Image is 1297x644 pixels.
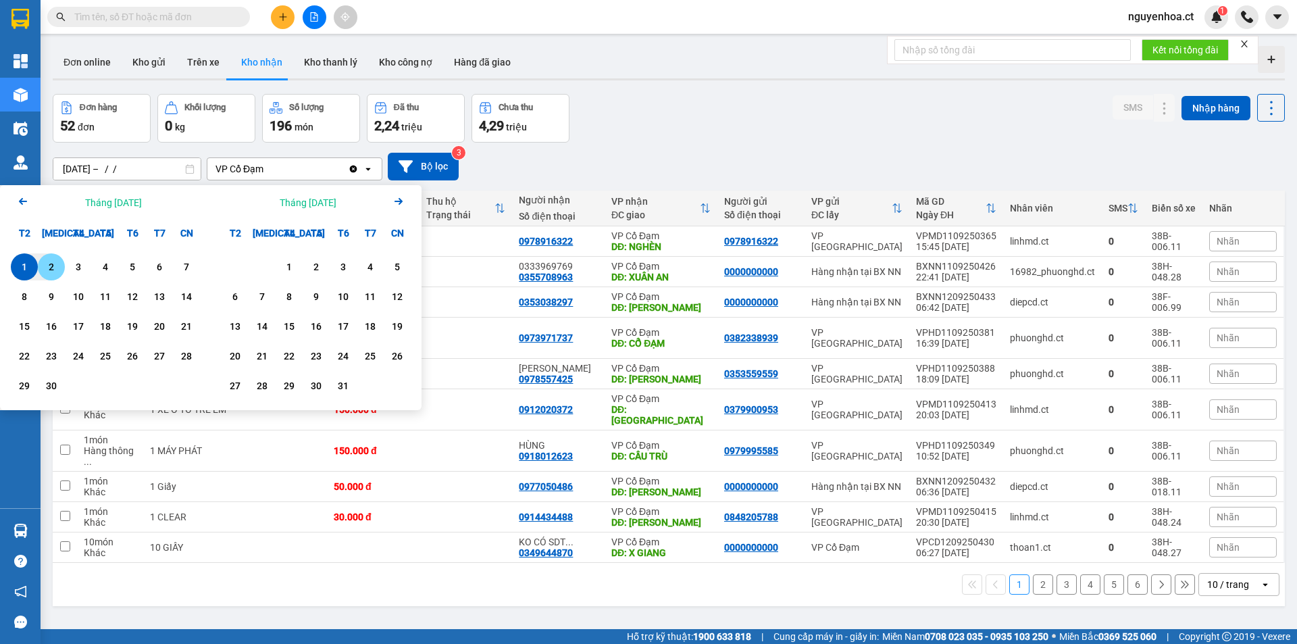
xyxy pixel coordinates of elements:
[184,103,226,112] div: Khối lượng
[1152,43,1218,57] span: Kết nối tổng đài
[146,253,173,280] div: Choose Thứ Bảy, tháng 09 6 2025. It's available.
[916,338,996,349] div: 16:39 [DATE]
[357,253,384,280] div: Choose Thứ Bảy, tháng 10 4 2025. It's available.
[419,191,512,226] th: Toggle SortBy
[38,253,65,280] div: Choose Thứ Ba, tháng 09 2 2025. It's available.
[1104,574,1124,595] button: 5
[96,348,115,364] div: 25
[280,196,336,209] div: Tháng [DATE]
[150,289,169,305] div: 13
[1117,8,1204,25] span: nguyenhoa.ct
[119,343,146,370] div: Choose Thứ Sáu, tháng 09 26 2025. It's available.
[374,118,399,134] span: 2,24
[276,313,303,340] div: Choose Thứ Tư, tháng 10 15 2025. It's available.
[724,196,798,207] div: Người gửi
[123,318,142,335] div: 19
[909,191,1003,226] th: Toggle SortBy
[390,193,407,212] button: Next month.
[11,343,38,370] div: Choose Thứ Hai, tháng 09 22 2025. It's available.
[271,5,295,29] button: plus
[1109,332,1138,343] div: 0
[611,404,711,426] div: DĐ: BÌNH LỘC
[176,46,230,78] button: Trên xe
[11,283,38,310] div: Choose Thứ Hai, tháng 09 8 2025. It's available.
[173,283,200,310] div: Choose Chủ Nhật, tháng 09 14 2025. It's available.
[384,313,411,340] div: Choose Chủ Nhật, tháng 10 19 2025. It's available.
[69,259,88,275] div: 3
[611,196,700,207] div: VP nhận
[499,103,533,112] div: Chưa thu
[363,164,374,174] svg: open
[811,266,902,277] div: Hàng nhận tại BX NN
[69,318,88,335] div: 17
[307,289,326,305] div: 9
[334,378,353,394] div: 31
[519,261,598,272] div: 0333969769
[146,283,173,310] div: Choose Thứ Bảy, tháng 09 13 2025. It's available.
[230,46,293,78] button: Kho nhận
[65,220,92,247] div: T4
[280,348,299,364] div: 22
[1217,368,1240,379] span: Nhãn
[519,332,573,343] div: 0973971737
[1258,46,1285,73] div: Tạo kho hàng mới
[811,209,892,220] div: ĐC lấy
[1152,327,1196,349] div: 38B-006.11
[724,368,778,379] div: 0353559559
[11,220,38,247] div: T2
[15,193,31,209] svg: Arrow Left
[724,209,798,220] div: Số điện thoại
[388,153,459,180] button: Bộ lọc
[479,118,504,134] span: 4,29
[894,39,1131,61] input: Nhập số tổng đài
[280,289,299,305] div: 8
[92,253,119,280] div: Choose Thứ Năm, tháng 09 4 2025. It's available.
[53,158,201,180] input: Select a date range.
[519,404,573,415] div: 0912020372
[426,209,494,220] div: Trạng thái
[334,5,357,29] button: aim
[146,220,173,247] div: T7
[1109,266,1138,277] div: 0
[226,318,245,335] div: 13
[916,302,996,313] div: 06:42 [DATE]
[1217,266,1240,277] span: Nhãn
[146,343,173,370] div: Choose Thứ Bảy, tháng 09 27 2025. It's available.
[1218,6,1227,16] sup: 1
[249,343,276,370] div: Choose Thứ Ba, tháng 10 21 2025. It's available.
[1217,404,1240,415] span: Nhãn
[249,283,276,310] div: Choose Thứ Ba, tháng 10 7 2025. It's available.
[1152,261,1196,282] div: 38H-048.28
[611,393,711,404] div: VP Cổ Đạm
[307,318,326,335] div: 16
[361,318,380,335] div: 18
[42,348,61,364] div: 23
[1217,297,1240,307] span: Nhãn
[388,318,407,335] div: 19
[1010,297,1095,307] div: diepcd.ct
[1265,5,1289,29] button: caret-down
[1010,266,1095,277] div: 16982_phuonghd.ct
[519,211,598,222] div: Số điện thoại
[334,318,353,335] div: 17
[1080,574,1100,595] button: 4
[1102,191,1145,226] th: Toggle SortBy
[65,253,92,280] div: Choose Thứ Tư, tháng 09 3 2025. It's available.
[14,54,28,68] img: dashboard-icon
[916,230,996,241] div: VPMD1109250365
[519,272,573,282] div: 0355708963
[278,12,288,22] span: plus
[611,209,700,220] div: ĐC giao
[1152,291,1196,313] div: 38F-006.99
[85,196,142,209] div: Tháng [DATE]
[119,220,146,247] div: T6
[15,318,34,335] div: 15
[361,348,380,364] div: 25
[38,220,65,247] div: [MEDICAL_DATA]
[519,363,598,374] div: TĨNH THĂNG
[357,283,384,310] div: Choose Thứ Bảy, tháng 10 11 2025. It's available.
[1057,574,1077,595] button: 3
[384,343,411,370] div: Choose Chủ Nhật, tháng 10 26 2025. It's available.
[42,259,61,275] div: 2
[303,372,330,399] div: Choose Thứ Năm, tháng 10 30 2025. It's available.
